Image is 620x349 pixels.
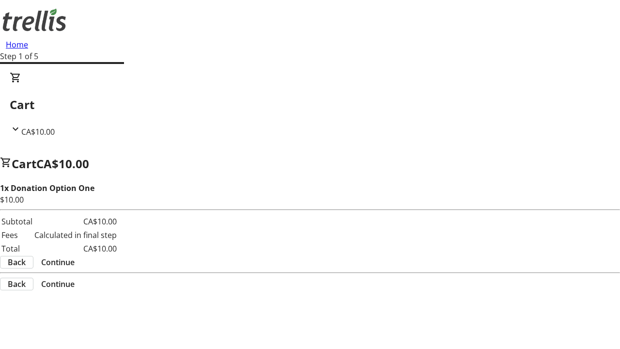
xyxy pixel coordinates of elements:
span: Back [8,278,26,290]
td: Total [1,242,33,255]
span: Continue [41,278,75,290]
span: Back [8,256,26,268]
span: Cart [12,156,36,172]
td: Subtotal [1,215,33,228]
span: CA$10.00 [36,156,89,172]
td: Calculated in final step [34,229,117,241]
td: CA$10.00 [34,215,117,228]
span: Continue [41,256,75,268]
td: Fees [1,229,33,241]
td: CA$10.00 [34,242,117,255]
div: CartCA$10.00 [10,72,610,138]
span: CA$10.00 [21,127,55,137]
button: Continue [33,256,82,268]
h2: Cart [10,96,610,113]
button: Continue [33,278,82,290]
